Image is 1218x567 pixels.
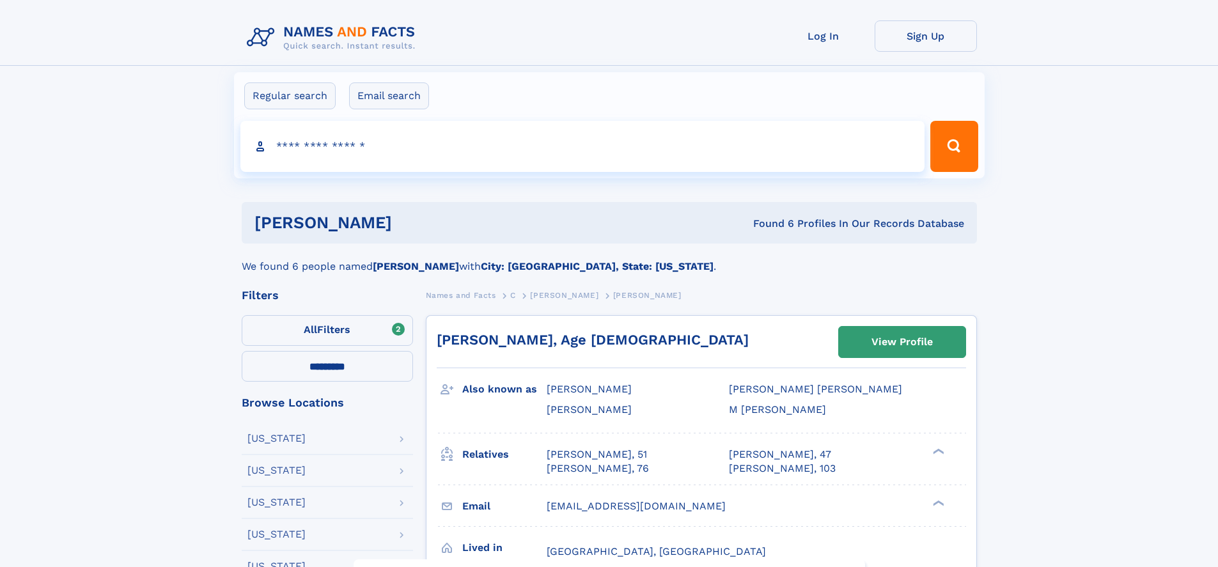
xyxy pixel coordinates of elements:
h3: Also known as [462,378,547,400]
a: [PERSON_NAME], 47 [729,447,831,462]
div: Filters [242,290,413,301]
img: Logo Names and Facts [242,20,426,55]
span: All [304,323,317,336]
div: Browse Locations [242,397,413,408]
label: Email search [349,82,429,109]
div: ❯ [930,499,945,507]
a: [PERSON_NAME], 103 [729,462,836,476]
div: [US_STATE] [247,529,306,540]
a: Log In [772,20,875,52]
span: M [PERSON_NAME] [729,403,826,416]
h3: Relatives [462,444,547,465]
div: [US_STATE] [247,497,306,508]
button: Search Button [930,121,978,172]
span: C [510,291,516,300]
div: [US_STATE] [247,465,306,476]
div: Found 6 Profiles In Our Records Database [572,217,964,231]
a: Sign Up [875,20,977,52]
a: [PERSON_NAME], 76 [547,462,649,476]
div: ❯ [930,447,945,455]
span: [GEOGRAPHIC_DATA], [GEOGRAPHIC_DATA] [547,545,766,557]
h1: [PERSON_NAME] [254,215,573,231]
b: [PERSON_NAME] [373,260,459,272]
div: We found 6 people named with . [242,244,977,274]
a: Names and Facts [426,287,496,303]
a: View Profile [839,327,965,357]
input: search input [240,121,925,172]
a: [PERSON_NAME], Age [DEMOGRAPHIC_DATA] [437,332,749,348]
label: Regular search [244,82,336,109]
span: [PERSON_NAME] [PERSON_NAME] [729,383,902,395]
span: [PERSON_NAME] [613,291,682,300]
h3: Email [462,495,547,517]
span: [PERSON_NAME] [547,383,632,395]
span: [EMAIL_ADDRESS][DOMAIN_NAME] [547,500,726,512]
a: [PERSON_NAME] [530,287,598,303]
label: Filters [242,315,413,346]
div: View Profile [871,327,933,357]
div: [US_STATE] [247,433,306,444]
span: [PERSON_NAME] [547,403,632,416]
b: City: [GEOGRAPHIC_DATA], State: [US_STATE] [481,260,714,272]
a: [PERSON_NAME], 51 [547,447,647,462]
a: C [510,287,516,303]
span: [PERSON_NAME] [530,291,598,300]
h3: Lived in [462,537,547,559]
